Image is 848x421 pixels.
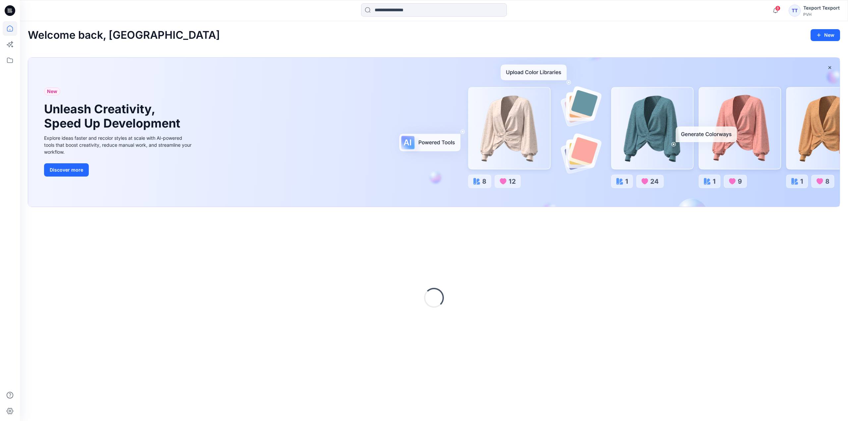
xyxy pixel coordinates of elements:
[803,12,840,17] div: PVH
[47,87,57,95] span: New
[28,29,220,41] h2: Welcome back, [GEOGRAPHIC_DATA]
[775,6,780,11] span: 8
[789,5,801,17] div: TT
[811,29,840,41] button: New
[803,4,840,12] div: Texport Texport
[44,163,193,177] a: Discover more
[44,163,89,177] button: Discover more
[44,102,183,131] h1: Unleash Creativity, Speed Up Development
[44,134,193,155] div: Explore ideas faster and recolor styles at scale with AI-powered tools that boost creativity, red...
